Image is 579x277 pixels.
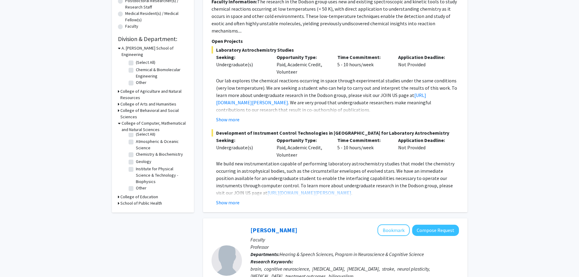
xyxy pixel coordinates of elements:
span: Laboratory Astrochemistry Studies [212,46,459,54]
p: Professor [250,243,459,251]
div: Paid, Academic Credit, Volunteer [272,54,333,75]
label: Atmospheric & Oceanic Science [136,138,186,151]
h3: College of Computer, Mathematical and Natural Sciences [122,120,188,133]
a: [PERSON_NAME] [250,226,297,234]
div: Undergraduate(s) [216,61,268,68]
div: 5 - 10 hours/week [333,137,394,158]
label: Chemistry & Biochemistry [136,151,183,158]
p: Application Deadline: [398,137,450,144]
h3: College of Arts and Humanities [120,101,176,107]
p: Application Deadline: [398,54,450,61]
p: Seeking: [216,54,268,61]
p: Our lab explores the chemical reactions occurring in space through experimental studies under the... [216,77,459,113]
button: Show more [216,116,240,123]
p: Open Projects [212,37,459,45]
a: [URL][DOMAIN_NAME][PERSON_NAME] [267,190,351,196]
span: Development of Instrument Control Technologies in [GEOGRAPHIC_DATA] for Laboratory Astrochemistry [212,129,459,137]
label: (Select All) [136,59,155,66]
label: Other [136,185,146,191]
label: Faculty [125,23,138,29]
h3: College of Education [120,194,158,200]
iframe: Chat [5,250,26,272]
h3: College of Behavioral and Social Sciences [120,107,188,120]
h3: A. [PERSON_NAME] School of Engineering [122,45,188,58]
p: Seeking: [216,137,268,144]
div: Undergraduate(s) [216,144,268,151]
b: Research Keywords: [250,258,293,265]
div: Not Provided [394,54,454,75]
b: Departments: [250,251,280,257]
div: Paid, Academic Credit, Volunteer [272,137,333,158]
label: Chemical & Biomolecular Engineering [136,67,186,79]
span: Hearing & Speech Sciences, Program in Neuroscience & Cognitive Science [280,251,424,257]
h3: College of Agriculture and Natural Resources [120,88,188,101]
button: Compose Request to Yasmeen Faroqi-Shah [412,225,459,236]
button: Show more [216,199,240,206]
p: Opportunity Type: [277,54,328,61]
label: Institute for Physical Science & Technology - Biophysics [136,166,186,185]
label: Other [136,79,146,86]
p: Time Commitment: [337,54,389,61]
button: Add Yasmeen Faroqi-Shah to Bookmarks [377,224,410,236]
h3: School of Public Health [120,200,162,206]
p: Time Commitment: [337,137,389,144]
p: Opportunity Type: [277,137,328,144]
p: We build new instrumentation capable of performing laboratory astrochemistry studies that model t... [216,160,459,196]
label: Geology [136,158,151,165]
h2: Division & Department: [118,35,188,43]
p: Faculty [250,236,459,243]
label: (Select All) [136,131,155,137]
label: Medical Resident(s) / Medical Fellow(s) [125,10,188,23]
div: Not Provided [394,137,454,158]
div: 5 - 10 hours/week [333,54,394,75]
